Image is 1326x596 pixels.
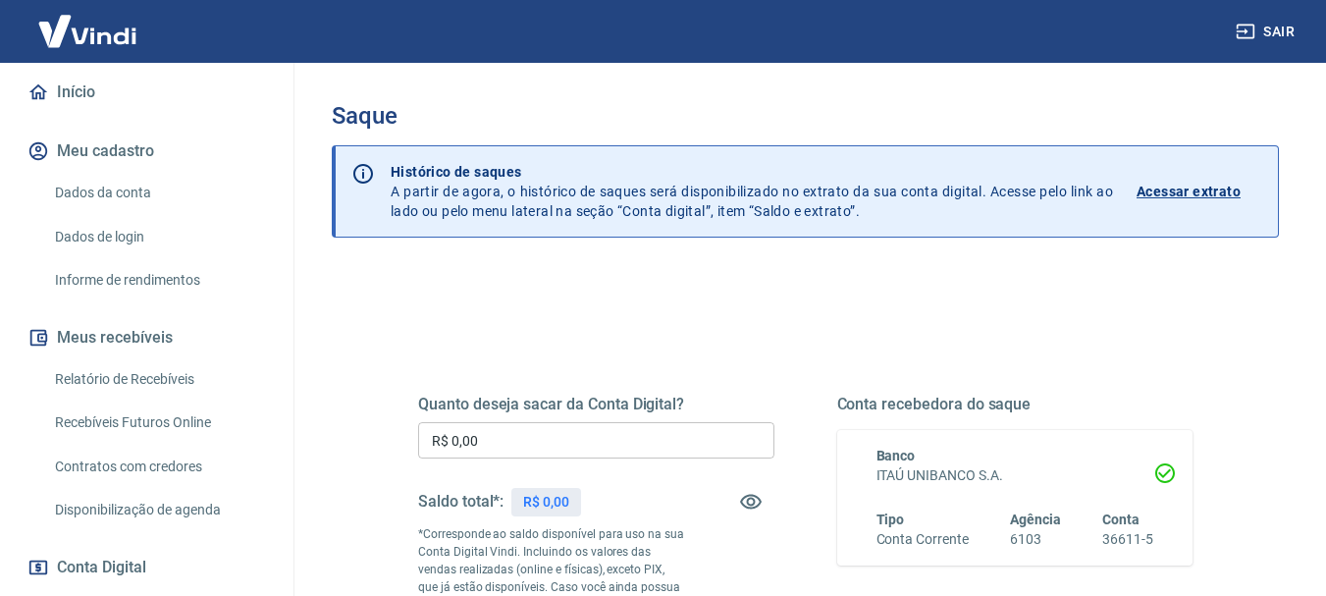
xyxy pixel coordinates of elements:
[1137,162,1262,221] a: Acessar extrato
[332,102,1279,130] h3: Saque
[876,448,916,463] span: Banco
[1232,14,1302,50] button: Sair
[24,130,270,173] button: Meu cadastro
[391,162,1113,182] p: Histórico de saques
[47,217,270,257] a: Dados de login
[876,512,905,527] span: Tipo
[1010,529,1061,550] h6: 6103
[876,529,969,550] h6: Conta Corrente
[837,395,1193,414] h5: Conta recebedora do saque
[24,71,270,114] a: Início
[418,492,504,512] h5: Saldo total*:
[24,316,270,359] button: Meus recebíveis
[47,447,270,487] a: Contratos com credores
[24,546,270,589] button: Conta Digital
[47,173,270,213] a: Dados da conta
[47,490,270,530] a: Disponibilização de agenda
[418,395,774,414] h5: Quanto deseja sacar da Conta Digital?
[1137,182,1241,201] p: Acessar extrato
[1102,512,1140,527] span: Conta
[523,492,569,513] p: R$ 0,00
[876,465,1154,486] h6: ITAÚ UNIBANCO S.A.
[47,359,270,400] a: Relatório de Recebíveis
[47,403,270,443] a: Recebíveis Futuros Online
[47,260,270,300] a: Informe de rendimentos
[24,1,151,61] img: Vindi
[1102,529,1153,550] h6: 36611-5
[1010,512,1061,527] span: Agência
[391,162,1113,221] p: A partir de agora, o histórico de saques será disponibilizado no extrato da sua conta digital. Ac...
